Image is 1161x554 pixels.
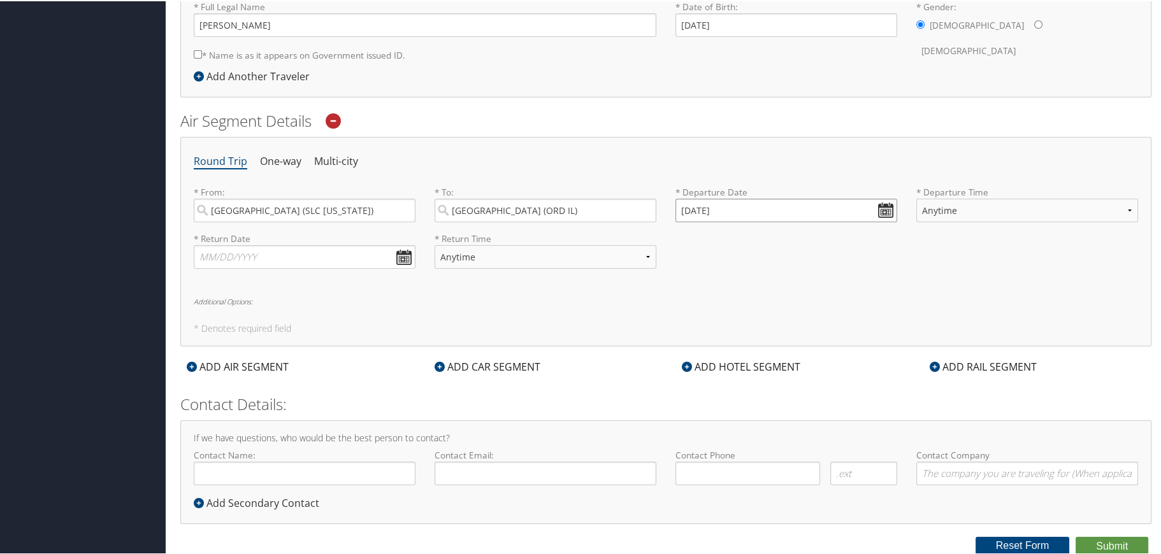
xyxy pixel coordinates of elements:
label: [DEMOGRAPHIC_DATA] [930,12,1024,36]
label: * From: [194,185,415,221]
label: * To: [435,185,656,221]
input: City or Airport Code [194,197,415,221]
h5: * Denotes required field [194,323,1138,332]
label: Contact Email: [435,448,656,484]
label: * Name is as it appears on Government issued ID. [194,42,405,66]
label: * Return Time [435,231,656,244]
button: Reset Form [976,536,1070,553]
input: City or Airport Code [435,197,656,221]
h4: If we have questions, who would be the best person to contact? [194,432,1138,441]
div: ADD AIR SEGMENT [180,358,295,373]
h2: Contact Details: [180,392,1151,414]
div: Add Secondary Contact [194,494,326,509]
label: Contact Company [916,448,1138,484]
input: Contact Name: [194,460,415,484]
h6: Additional Options: [194,297,1138,304]
label: Contact Name: [194,448,415,484]
div: ADD HOTEL SEGMENT [675,358,807,373]
label: Contact Phone [675,448,897,460]
input: * Gender:[DEMOGRAPHIC_DATA][DEMOGRAPHIC_DATA] [916,19,925,27]
input: * Full Legal Name [194,12,656,36]
input: Contact Company [916,460,1138,484]
label: [DEMOGRAPHIC_DATA] [921,38,1016,62]
input: Contact Email: [435,460,656,484]
div: ADD CAR SEGMENT [428,358,547,373]
div: ADD RAIL SEGMENT [923,358,1043,373]
div: Add Another Traveler [194,67,316,83]
li: Multi-city [314,149,358,172]
input: MM/DD/YYYY [194,244,415,267]
input: MM/DD/YYYY [675,197,897,221]
input: * Gender:[DEMOGRAPHIC_DATA][DEMOGRAPHIC_DATA] [1034,19,1042,27]
li: One-way [260,149,301,172]
input: * Date of Birth: [675,12,897,36]
label: * Departure Time [916,185,1138,231]
input: * Name is as it appears on Government issued ID. [194,49,202,57]
input: .ext [830,460,897,484]
li: Round Trip [194,149,247,172]
select: * Departure Time [916,197,1138,221]
h2: Air Segment Details [180,109,1151,131]
label: * Return Date [194,231,415,244]
label: * Departure Date [675,185,897,197]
